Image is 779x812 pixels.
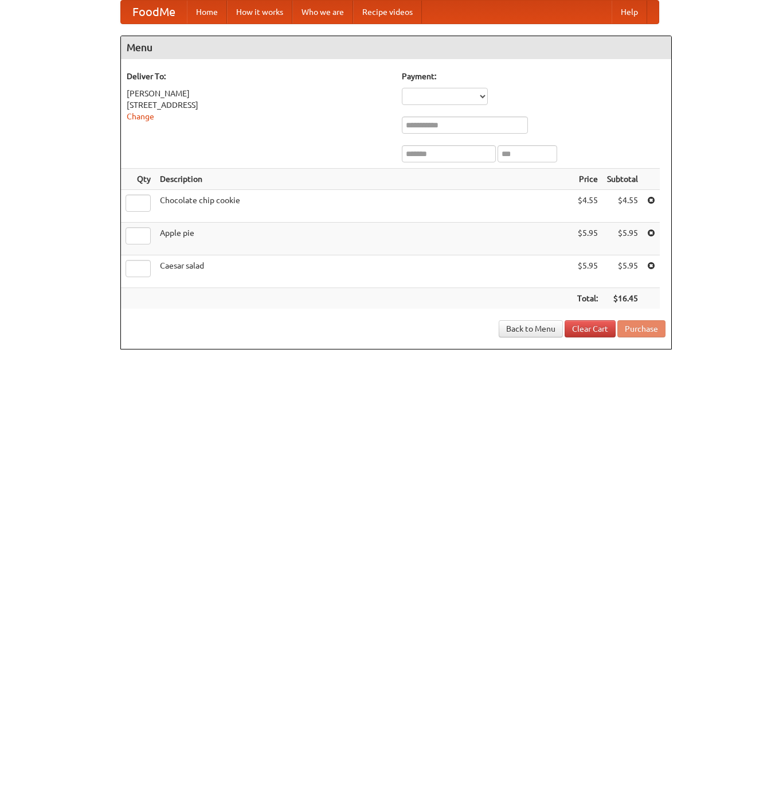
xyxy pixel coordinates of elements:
[127,88,390,99] div: [PERSON_NAME]
[292,1,353,24] a: Who we are
[612,1,647,24] a: Help
[402,71,666,82] h5: Payment:
[573,169,602,190] th: Price
[187,1,227,24] a: Home
[573,288,602,309] th: Total:
[227,1,292,24] a: How it works
[499,320,563,337] a: Back to Menu
[573,223,602,255] td: $5.95
[353,1,422,24] a: Recipe videos
[573,190,602,223] td: $4.55
[121,1,187,24] a: FoodMe
[155,255,573,288] td: Caesar salad
[602,288,643,309] th: $16.45
[617,320,666,337] button: Purchase
[602,190,643,223] td: $4.55
[602,255,643,288] td: $5.95
[155,223,573,255] td: Apple pie
[602,223,643,255] td: $5.95
[121,169,155,190] th: Qty
[565,320,616,337] a: Clear Cart
[121,36,671,59] h4: Menu
[155,190,573,223] td: Chocolate chip cookie
[602,169,643,190] th: Subtotal
[573,255,602,288] td: $5.95
[127,99,390,111] div: [STREET_ADDRESS]
[127,112,154,121] a: Change
[155,169,573,190] th: Description
[127,71,390,82] h5: Deliver To:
